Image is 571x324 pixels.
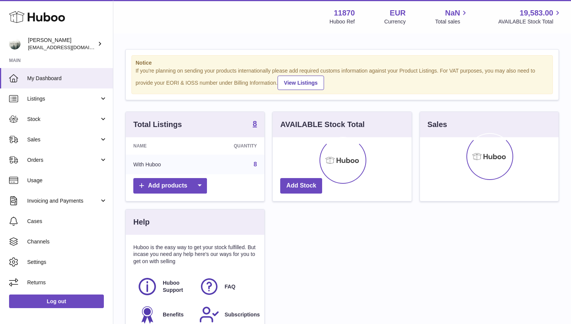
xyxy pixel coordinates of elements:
[136,67,549,90] div: If you're planning on sending your products internationally please add required customs informati...
[28,44,111,50] span: [EMAIL_ADDRESS][DOMAIN_NAME]
[390,8,406,18] strong: EUR
[9,38,20,50] img: info@ecombrandbuilders.com
[126,137,199,155] th: Name
[253,161,257,167] a: 8
[163,311,184,318] span: Benefits
[225,311,260,318] span: Subscriptions
[133,217,150,227] h3: Help
[27,177,107,184] span: Usage
[498,18,562,25] span: AVAILABLE Stock Total
[334,8,355,18] strong: 11870
[27,259,107,266] span: Settings
[427,119,447,130] h3: Sales
[435,8,469,25] a: NaN Total sales
[253,120,257,127] strong: 8
[199,137,265,155] th: Quantity
[163,279,191,294] span: Huboo Support
[520,8,553,18] span: 19,583.00
[253,120,257,129] a: 8
[133,119,182,130] h3: Total Listings
[280,119,364,130] h3: AVAILABLE Stock Total
[27,75,107,82] span: My Dashboard
[445,8,460,18] span: NaN
[27,95,99,102] span: Listings
[9,295,104,308] a: Log out
[136,59,549,67] strong: Notice
[330,18,355,25] div: Huboo Ref
[27,157,99,164] span: Orders
[27,279,107,286] span: Returns
[498,8,562,25] a: 19,583.00 AVAILABLE Stock Total
[278,76,324,90] a: View Listings
[126,155,199,174] td: With Huboo
[133,244,257,265] p: Huboo is the easy way to get your stock fulfilled. But incase you need any help here's our ways f...
[27,218,107,225] span: Cases
[27,197,99,205] span: Invoicing and Payments
[280,178,322,194] a: Add Stock
[435,18,469,25] span: Total sales
[137,276,191,297] a: Huboo Support
[133,178,207,194] a: Add products
[384,18,406,25] div: Currency
[27,136,99,143] span: Sales
[27,116,99,123] span: Stock
[225,283,236,290] span: FAQ
[27,238,107,245] span: Channels
[28,37,96,51] div: [PERSON_NAME]
[199,276,253,297] a: FAQ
